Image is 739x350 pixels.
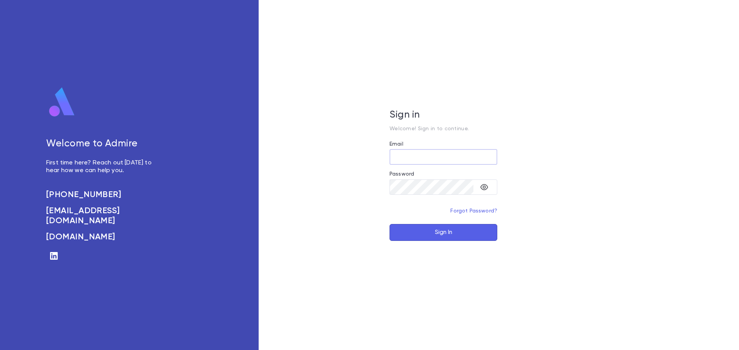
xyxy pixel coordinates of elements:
[46,159,160,174] p: First time here? Reach out [DATE] to hear how we can help you.
[477,179,492,195] button: toggle password visibility
[46,87,78,118] img: logo
[46,190,160,200] a: [PHONE_NUMBER]
[46,138,160,150] h5: Welcome to Admire
[46,206,160,226] a: [EMAIL_ADDRESS][DOMAIN_NAME]
[390,171,414,177] label: Password
[46,232,160,242] a: [DOMAIN_NAME]
[390,141,403,147] label: Email
[450,208,497,214] a: Forgot Password?
[390,224,497,241] button: Sign In
[390,109,497,121] h5: Sign in
[390,126,497,132] p: Welcome! Sign in to continue.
